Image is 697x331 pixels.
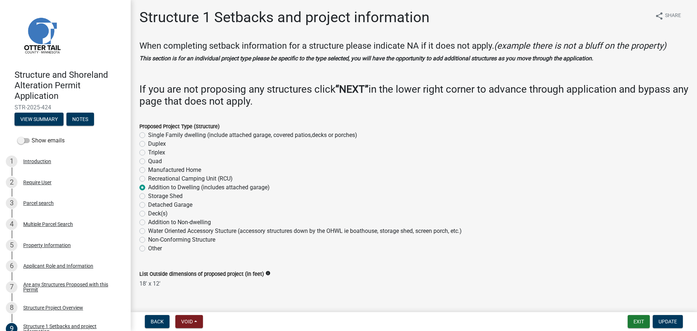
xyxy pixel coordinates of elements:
[148,244,162,253] label: Other
[148,209,168,218] label: Deck(s)
[265,271,270,276] i: info
[139,124,220,129] label: Proposed Project Type (Structure)
[6,302,17,314] div: 8
[15,113,64,126] button: View Summary
[655,12,664,20] i: share
[6,197,17,209] div: 3
[665,12,681,20] span: Share
[6,281,17,293] div: 7
[139,55,593,62] strong: This section is for an individual project type please be specific to the type selected, you will ...
[148,157,162,166] label: Quad
[23,305,83,310] div: Structure Project Overview
[139,83,688,108] h3: If you are not proposing any structures click in the lower right corner to advance through applic...
[148,183,270,192] label: Addition to Dwelling (includes attached garage)
[148,192,183,201] label: Storage Shed
[145,315,170,328] button: Back
[15,104,116,111] span: STR-2025-424
[335,83,368,95] strong: “NEXT”
[494,41,666,51] i: (example there is not a bluff on the property)
[148,227,462,235] label: Water Oriented Accessory Stucture (accessory structures down by the OHWL ie boathouse, storage sh...
[148,235,215,244] label: Non-Conforming Structure
[23,263,93,269] div: Applicant Role and Information
[6,260,17,272] div: 6
[6,218,17,230] div: 4
[23,243,71,248] div: Property Information
[148,218,211,227] label: Addition to Non-dwelling
[15,117,64,123] wm-modal-confirm: Summary
[628,315,650,328] button: Exit
[148,201,192,209] label: Detached Garage
[148,166,201,174] label: Manufactured Home
[23,222,73,227] div: Multiple Parcel Search
[6,177,17,188] div: 2
[23,282,119,292] div: Are any Structures Proposed with this Permit
[148,131,357,140] label: Single Family dwelling (include attached garage, covered patios,decks or porches)
[66,113,94,126] button: Notes
[181,319,193,324] span: Void
[148,140,166,148] label: Duplex
[23,201,54,206] div: Parcel search
[148,174,233,183] label: Recreational Camping Unit (RCU)
[659,319,677,324] span: Update
[139,9,429,26] h1: Structure 1 Setbacks and project information
[175,315,203,328] button: Void
[139,41,688,51] h4: When completing setback information for a structure please indicate NA if it does not apply.
[66,117,94,123] wm-modal-confirm: Notes
[17,136,65,145] label: Show emails
[23,180,52,185] div: Require User
[653,315,683,328] button: Update
[6,239,17,251] div: 5
[15,70,125,101] h4: Structure and Shoreland Alteration Permit Application
[15,8,69,62] img: Otter Tail County, Minnesota
[649,9,687,23] button: shareShare
[6,156,17,167] div: 1
[139,272,264,277] label: List Outside dimensions of proposed project (in feet)
[148,148,165,157] label: Triplex
[151,319,164,324] span: Back
[23,159,51,164] div: Introduction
